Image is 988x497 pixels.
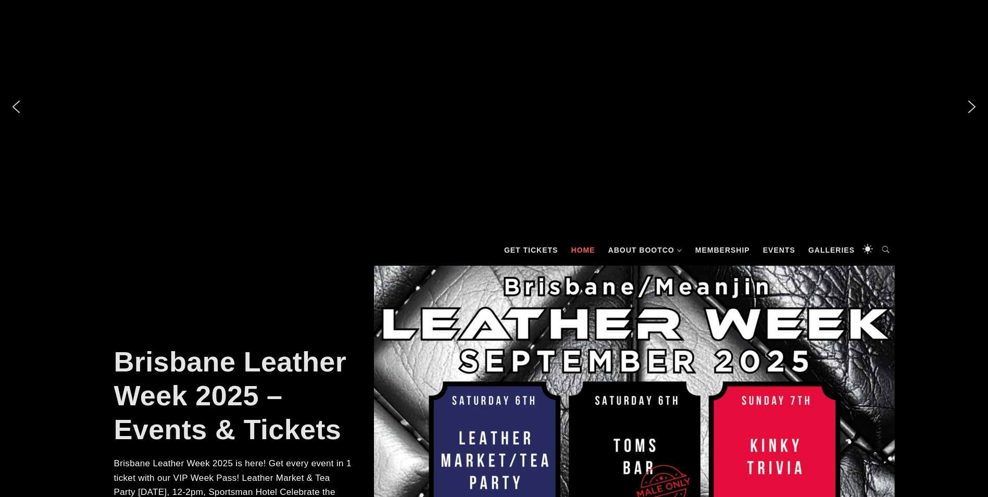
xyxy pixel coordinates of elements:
a: Brisbane Leather Week 2025 – Events & Tickets [114,346,347,445]
img: previous arrow [8,98,24,115]
img: next arrow [964,98,980,115]
a: Home [566,234,601,266]
a: Galleries [803,234,860,266]
a: Events [758,234,801,266]
a: Membership [690,234,755,266]
a: About BootCo [603,234,687,266]
a: GET TICKETS [499,234,564,266]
